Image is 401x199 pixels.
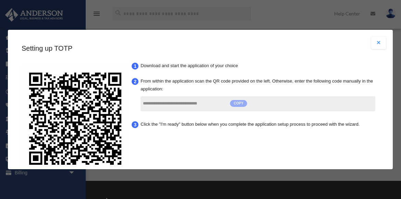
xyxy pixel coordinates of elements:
li: Download and start the application of your choice [139,60,378,72]
button: Close modal [371,37,386,49]
h3: Setting up TOTP [22,43,379,53]
span: COPY [230,100,247,107]
img: svg+xml;base64,PD94bWwgdmVyc2lvbj0iMS4wIiBlbmNvZGluZz0iVVRGLTgiPz4KPHN2ZyB4bWxucz0iaHR0cDovL3d3dy... [22,65,129,172]
li: From within the application scan the QR code provided on the left. Otherwise, enter the following... [139,75,378,115]
li: Click the "I'm ready" button below when you complete the application setup process to proceed wit... [139,119,378,130]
